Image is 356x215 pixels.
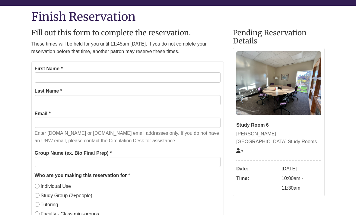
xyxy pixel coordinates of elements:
[35,182,71,190] label: Individual Use
[35,201,58,209] label: Tutoring
[281,164,321,174] dd: [DATE]
[236,174,278,183] dt: Time:
[236,51,321,115] img: Study Room 6
[35,149,112,157] label: Group Name (ex. Bio Final Prep) *
[35,129,221,145] p: Enter [DOMAIN_NAME] or [DOMAIN_NAME] email addresses only. If you do not have an UNW email, pleas...
[35,87,62,95] label: Last Name *
[236,148,243,153] span: The capacity of this space
[35,192,92,200] label: Study Group (2+people)
[281,174,321,193] dd: 10:00am - 11:30am
[35,65,63,73] label: First Name *
[31,40,224,55] p: These times will be held for you until 11:45am [DATE]. If you do not complete your reservation be...
[233,29,325,45] h2: Pending Reservation Details
[236,121,321,129] div: Study Room 6
[236,164,278,174] dt: Date:
[31,29,224,37] h2: Fill out this form to complete the reservation.
[35,202,40,207] input: Tutoring
[35,184,40,188] input: Individual Use
[35,193,40,198] input: Study Group (2+people)
[35,172,221,179] legend: Who are you making this reservation for *
[35,110,51,118] label: Email *
[236,130,321,145] div: [PERSON_NAME][GEOGRAPHIC_DATA] Study Rooms
[31,10,325,23] h1: Finish Reservation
